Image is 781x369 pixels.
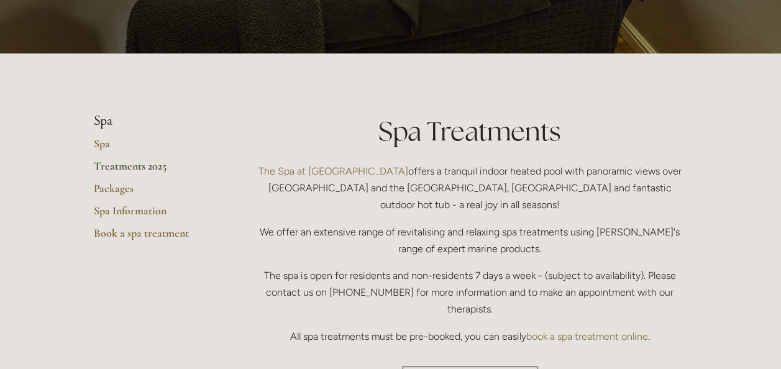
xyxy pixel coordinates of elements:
[94,226,212,248] a: Book a spa treatment
[258,165,408,177] a: The Spa at [GEOGRAPHIC_DATA]
[94,137,212,159] a: Spa
[252,267,688,318] p: The spa is open for residents and non-residents 7 days a week - (subject to availability). Please...
[252,113,688,150] h1: Spa Treatments
[252,328,688,345] p: All spa treatments must be pre-booked, you can easily .
[252,163,688,214] p: offers a tranquil indoor heated pool with panoramic views over [GEOGRAPHIC_DATA] and the [GEOGRAP...
[94,159,212,181] a: Treatments 2025
[94,113,212,129] li: Spa
[252,224,688,257] p: We offer an extensive range of revitalising and relaxing spa treatments using [PERSON_NAME]'s ran...
[526,330,648,342] a: book a spa treatment online
[94,204,212,226] a: Spa Information
[94,181,212,204] a: Packages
